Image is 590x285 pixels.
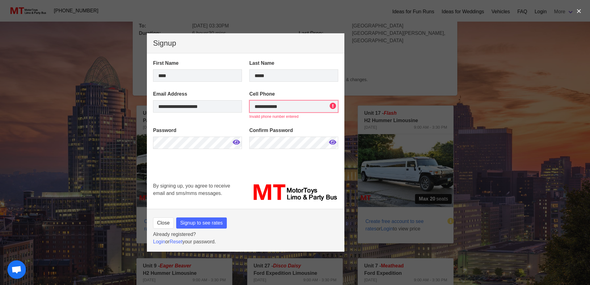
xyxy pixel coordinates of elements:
[249,114,338,119] p: Invalid phone number entered
[249,90,338,98] label: Cell Phone
[249,60,338,67] label: Last Name
[153,231,338,238] p: Already registered?
[7,260,26,279] a: Open chat
[169,239,182,244] a: Reset
[153,90,242,98] label: Email Address
[153,217,174,229] button: Close
[153,238,338,246] p: or your password.
[249,182,338,203] img: MT_logo_name.png
[249,127,338,134] label: Confirm Password
[180,219,223,227] span: Signup to see rates
[149,179,246,206] div: By signing up, you agree to receive email and sms/mms messages.
[153,158,247,204] iframe: reCAPTCHA
[153,127,242,134] label: Password
[176,217,227,229] button: Signup to see rates
[153,60,242,67] label: First Name
[153,39,338,47] p: Signup
[153,239,165,244] a: Login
